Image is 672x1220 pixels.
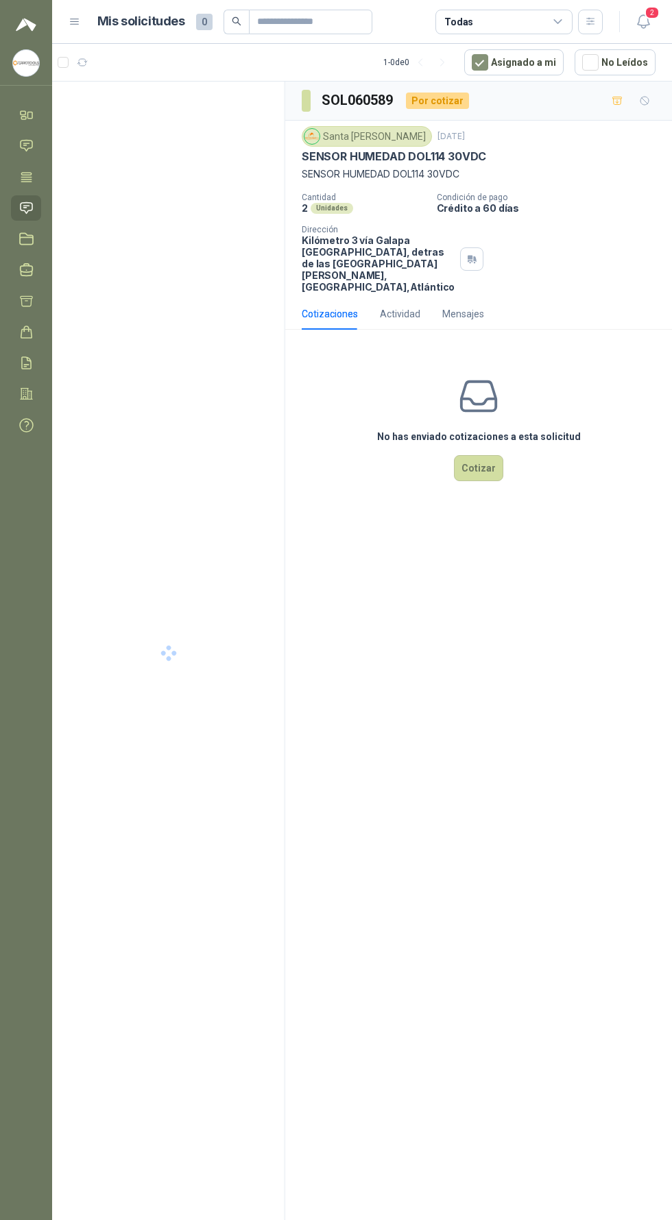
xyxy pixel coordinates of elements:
[454,455,503,481] button: Cotizar
[444,14,473,29] div: Todas
[377,429,581,444] h3: No has enviado cotizaciones a esta solicitud
[302,234,455,293] p: Kilómetro 3 vía Galapa [GEOGRAPHIC_DATA], detras de las [GEOGRAPHIC_DATA][PERSON_NAME], [GEOGRAPH...
[311,203,353,214] div: Unidades
[380,306,420,321] div: Actividad
[383,51,453,73] div: 1 - 0 de 0
[437,202,667,214] p: Crédito a 60 días
[304,129,320,144] img: Company Logo
[302,306,358,321] div: Cotizaciones
[464,49,564,75] button: Asignado a mi
[16,16,36,33] img: Logo peakr
[302,225,455,234] p: Dirección
[196,14,213,30] span: 0
[97,12,185,32] h1: Mis solicitudes
[302,126,432,147] div: Santa [PERSON_NAME]
[322,90,395,111] h3: SOL060589
[437,193,667,202] p: Condición de pago
[302,167,656,182] p: SENSOR HUMEDAD DOL114 30VDC
[442,306,484,321] div: Mensajes
[631,10,656,34] button: 2
[406,93,469,109] div: Por cotizar
[302,149,486,164] p: SENSOR HUMEDAD DOL114 30VDC
[302,193,426,202] p: Cantidad
[437,130,465,143] p: [DATE]
[302,202,308,214] p: 2
[232,16,241,26] span: search
[645,6,660,19] span: 2
[13,50,39,76] img: Company Logo
[575,49,656,75] button: No Leídos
